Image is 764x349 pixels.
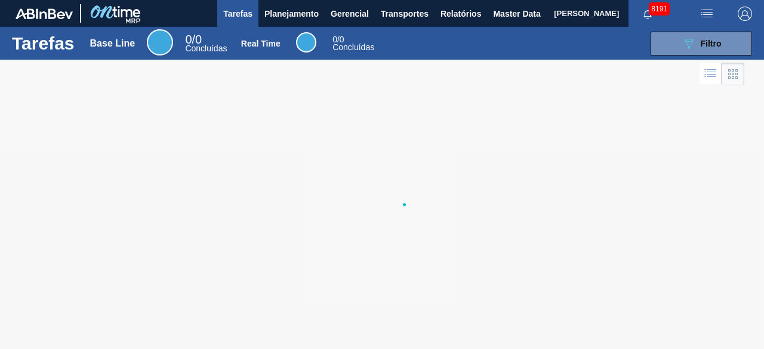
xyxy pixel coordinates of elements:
[629,5,667,22] button: Notificações
[296,32,316,52] div: Real Time
[147,29,173,55] div: Base Line
[223,7,252,21] span: Tarefas
[700,7,714,21] img: userActions
[241,39,281,48] div: Real Time
[264,7,319,21] span: Planejamento
[332,36,374,51] div: Real Time
[440,7,481,21] span: Relatórios
[12,36,75,50] h1: Tarefas
[381,7,429,21] span: Transportes
[16,8,73,19] img: TNhmsLtSVTkK8tSr43FrP2fwEKptu5GPRR3wAAAABJRU5ErkJggg==
[332,35,344,44] span: / 0
[701,39,722,48] span: Filtro
[332,42,374,52] span: Concluídas
[649,2,670,16] span: 8191
[185,35,227,52] div: Base Line
[185,33,192,46] span: 0
[332,35,337,44] span: 0
[493,7,540,21] span: Master Data
[331,7,369,21] span: Gerencial
[185,44,227,53] span: Concluídas
[185,33,202,46] span: / 0
[90,38,135,49] div: Base Line
[738,7,752,21] img: Logout
[651,32,752,55] button: Filtro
